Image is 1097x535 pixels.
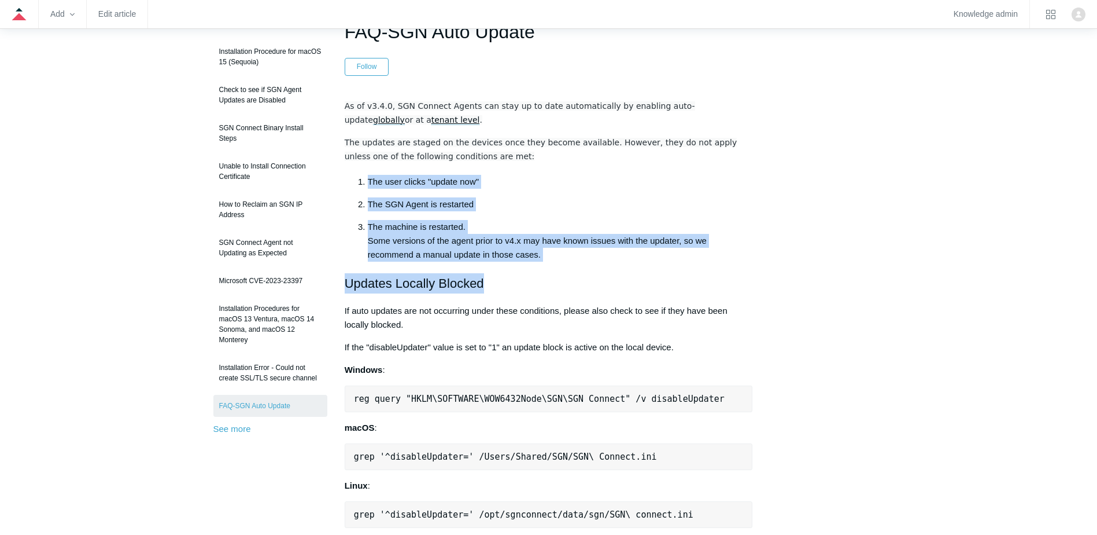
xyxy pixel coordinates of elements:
u: tenant level [431,115,480,124]
p: : [345,479,753,493]
img: user avatar [1072,8,1085,21]
u: globally [373,115,405,124]
span: or at a [405,115,431,124]
a: See more [213,424,251,434]
span: . [479,115,482,124]
p: If the "disableUpdater" value is set to "1" an update block is active on the local device. [345,340,753,354]
p: If auto updates are not occurring under these conditions, please also check to see if they have b... [345,304,753,332]
strong: macOS [345,423,375,433]
span: The updates are staged on the devices once they become available. However, they do not apply unle... [345,138,737,161]
a: Installation Procedure for macOS 15 (Sequoia) [213,41,327,73]
pre: reg query "HKLM\SOFTWARE\WOW6432Node\SGN\SGN Connect" /v disableUpdater [345,386,753,412]
a: Check to see if SGN Agent Updates are Disabled [213,79,327,111]
a: Installation Error - Could not create SSL/TLS secure channel [213,357,327,389]
span: As of v3.4.0, SGN Connect Agents can stay up to date automatically by enabling auto-update [345,101,695,124]
a: FAQ-SGN Auto Update [213,395,327,417]
a: globally [373,115,405,125]
pre: grep '^disableUpdater=' /Users/Shared/SGN/SGN\ Connect.ini [345,444,753,470]
p: The SGN Agent is restarted [368,197,753,211]
a: Installation Procedures for macOS 13 Ventura, macOS 14 Sonoma, and macOS 12 Monterey [213,298,327,351]
a: SGN Connect Binary Install Steps [213,117,327,149]
button: Follow Article [345,58,389,75]
p: : [345,363,753,377]
p: : [345,421,753,435]
a: Knowledge admin [954,11,1018,17]
a: How to Reclaim an SGN IP Address [213,193,327,226]
a: Edit article [98,11,136,17]
pre: grep '^disableUpdater=' /opt/sgnconnect/data/sgn/SGN\ connect.ini [345,501,753,528]
strong: Linux [345,481,368,490]
a: tenant level [431,115,480,125]
li: The user clicks "update now" [368,175,753,189]
a: Unable to Install Connection Certificate [213,155,327,188]
strong: Windows [345,365,383,375]
h2: Updates Locally Blocked [345,273,753,294]
p: The machine is restarted. Some versions of the agent prior to v4.x may have known issues with the... [368,220,753,262]
zd-hc-trigger: Add [50,11,75,17]
h1: FAQ-SGN Auto Update [345,18,753,46]
zd-hc-trigger: Click your profile icon to open the profile menu [1072,8,1085,21]
a: Microsoft CVE-2023-23397 [213,270,327,292]
a: SGN Connect Agent not Updating as Expected [213,232,327,264]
